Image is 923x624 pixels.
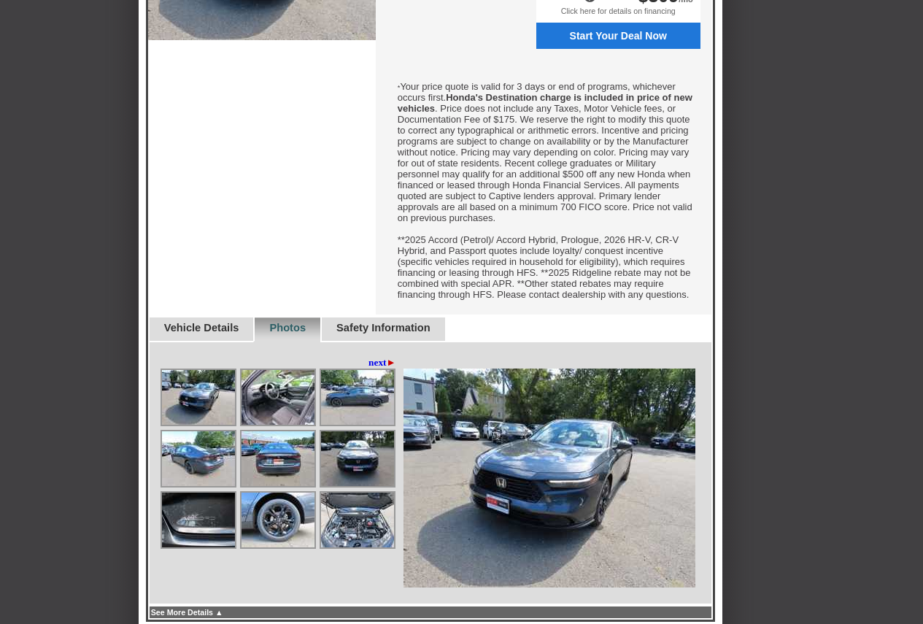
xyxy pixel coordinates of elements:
[151,608,223,617] a: See More Details ▲
[162,370,235,425] img: Image.aspx
[242,493,314,547] img: Image.aspx
[398,81,692,300] font: Your price quote is valid for 3 days or end of programs, whichever occurs first. . Price does not...
[398,92,692,114] b: Honda's Destination charge is included in price of new vehicles
[321,431,394,486] img: Image.aspx
[321,370,394,425] img: Image.aspx
[162,493,235,547] img: Image.aspx
[164,322,239,334] a: Vehicle Details
[269,322,306,334] a: Photos
[242,431,314,486] img: Image.aspx
[536,7,700,23] div: Click here for details on financing
[321,493,394,547] img: Image.aspx
[162,431,235,486] img: Image.aspx
[387,357,396,368] span: ►
[368,357,396,369] a: next►
[242,370,314,425] img: Image.aspx
[336,322,430,334] a: Safety Information
[544,30,692,42] span: Start Your Deal Now
[403,369,695,588] img: Image.aspx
